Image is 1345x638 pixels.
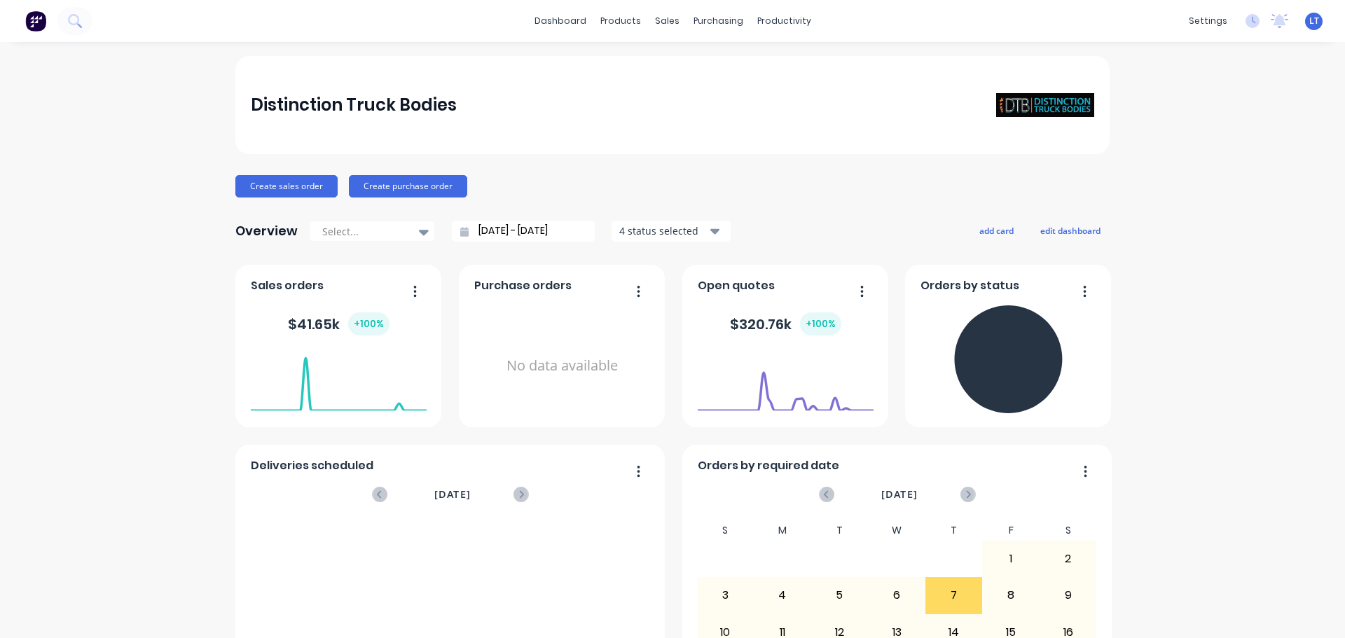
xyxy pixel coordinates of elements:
[251,91,457,119] div: Distinction Truck Bodies
[251,277,324,294] span: Sales orders
[434,487,471,502] span: [DATE]
[474,300,650,432] div: No data available
[698,578,754,613] div: 3
[881,487,918,502] span: [DATE]
[869,578,925,613] div: 6
[920,277,1019,294] span: Orders by status
[1182,11,1234,32] div: settings
[235,217,298,245] div: Overview
[926,578,982,613] div: 7
[474,277,572,294] span: Purchase orders
[698,277,775,294] span: Open quotes
[25,11,46,32] img: Factory
[730,312,841,335] div: $ 320.76k
[812,578,868,613] div: 5
[698,457,839,474] span: Orders by required date
[687,11,750,32] div: purchasing
[349,175,467,197] button: Create purchase order
[1031,221,1110,240] button: edit dashboard
[1040,541,1096,576] div: 2
[348,312,389,335] div: + 100 %
[868,520,925,541] div: W
[754,578,811,613] div: 4
[235,175,338,197] button: Create sales order
[970,221,1023,240] button: add card
[1040,578,1096,613] div: 9
[288,312,389,335] div: $ 41.65k
[982,520,1040,541] div: F
[754,520,811,541] div: M
[527,11,593,32] a: dashboard
[925,520,983,541] div: T
[800,312,841,335] div: + 100 %
[1040,520,1097,541] div: S
[593,11,648,32] div: products
[811,520,869,541] div: T
[619,223,708,238] div: 4 status selected
[983,541,1039,576] div: 1
[983,578,1039,613] div: 8
[697,520,754,541] div: S
[612,221,731,242] button: 4 status selected
[996,93,1094,118] img: Distinction Truck Bodies
[1309,15,1319,27] span: LT
[648,11,687,32] div: sales
[750,11,818,32] div: productivity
